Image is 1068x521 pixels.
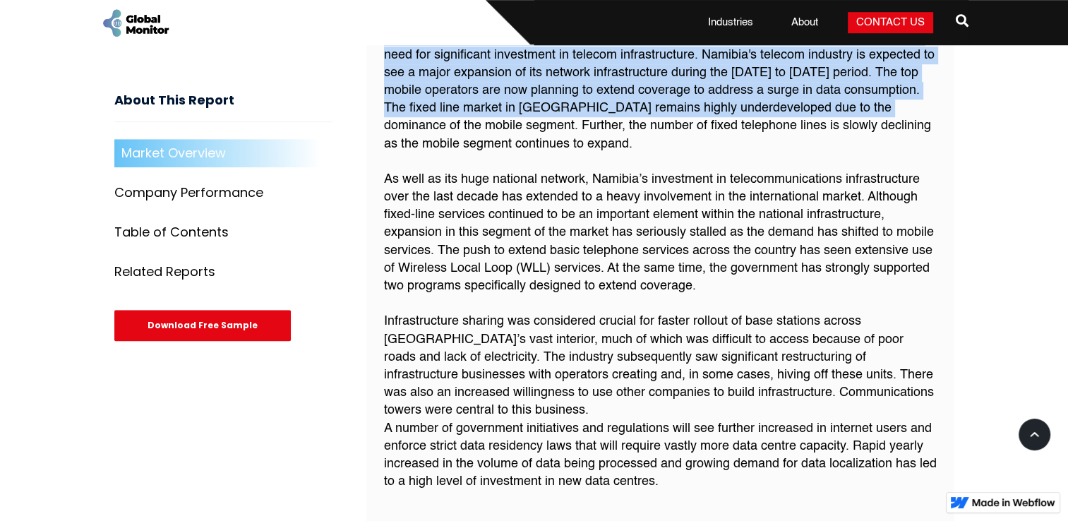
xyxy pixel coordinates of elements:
[956,8,968,37] a: 
[114,258,332,286] a: Related Reports
[783,16,827,30] a: About
[114,218,332,246] a: Table of Contents
[956,11,968,30] span: 
[100,7,171,39] a: home
[700,16,762,30] a: Industries
[848,12,933,33] a: Contact Us
[114,93,332,122] h3: About This Report
[121,146,226,160] div: Market Overview
[114,139,332,167] a: Market Overview
[972,498,1055,507] img: Made in Webflow
[114,186,263,200] div: Company Performance
[114,225,229,239] div: Table of Contents
[114,310,291,341] div: Download Free Sample
[114,265,215,279] div: Related Reports
[114,179,332,207] a: Company Performance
